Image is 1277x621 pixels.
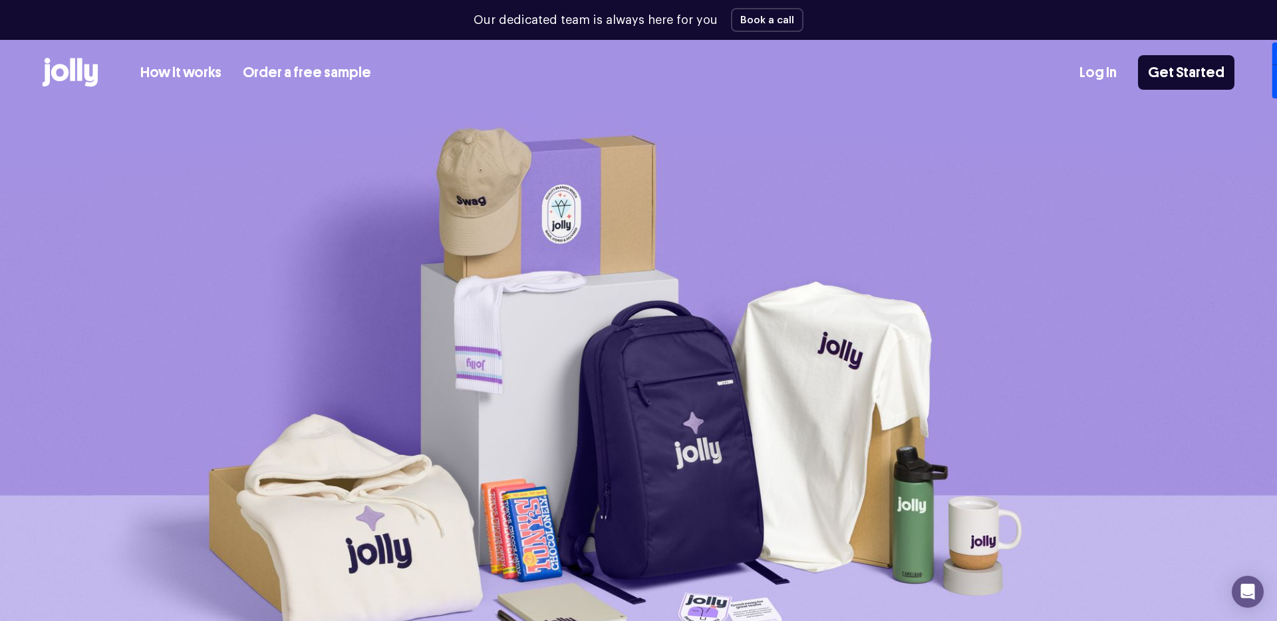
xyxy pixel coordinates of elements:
[1079,62,1117,84] a: Log In
[1138,55,1234,90] a: Get Started
[243,62,371,84] a: Order a free sample
[140,62,221,84] a: How it works
[474,11,718,29] p: Our dedicated team is always here for you
[731,8,803,32] button: Book a call
[1232,576,1264,608] div: Open Intercom Messenger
